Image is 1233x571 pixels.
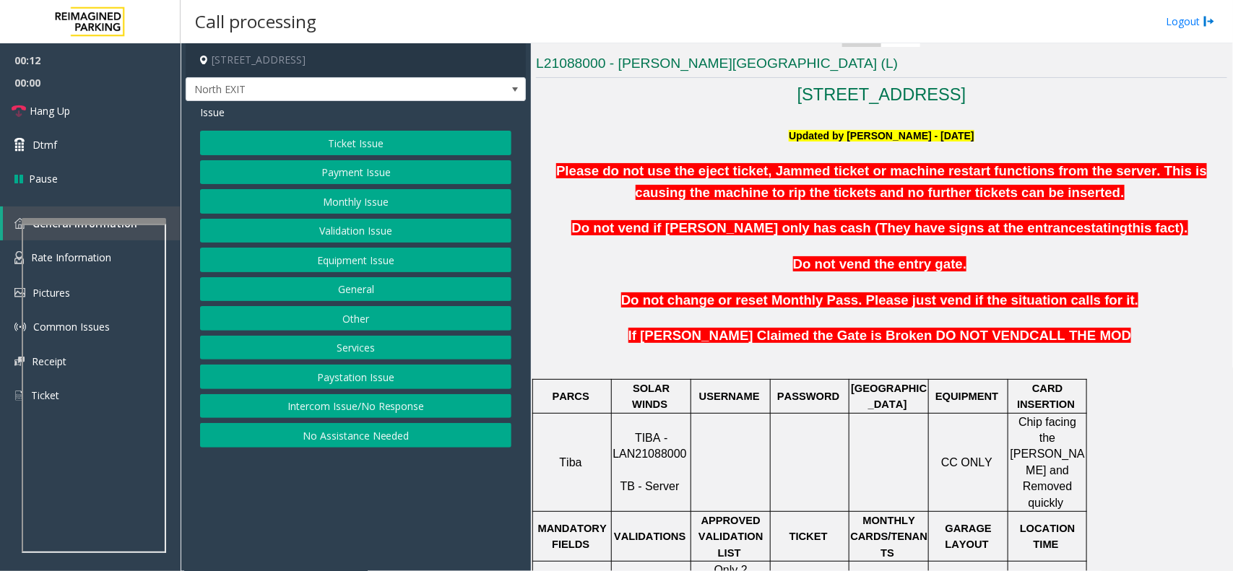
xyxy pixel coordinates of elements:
span: TB - Server [620,480,680,492]
button: Other [200,306,511,331]
span: SOLAR WINDS [632,383,670,410]
img: 'icon' [14,357,25,366]
span: Chip facing the [PERSON_NAME] and Removed quickly [1011,416,1085,509]
span: Do not change or reset Monthly Pass. Please just vend if the situation calls for it. [621,292,1138,308]
span: Do not vend the entry gate. [793,256,966,271]
span: USERNAME [699,391,760,402]
button: Ticket Issue [200,131,511,155]
a: Logout [1166,14,1215,29]
button: General [200,277,511,302]
span: Do not vend if [PERSON_NAME] only has cash (They have signs at the entrance [571,220,1083,235]
span: LOCATION TIME [1020,523,1076,550]
a: General Information [3,206,181,240]
img: logout [1203,14,1215,29]
h3: L21088000 - [PERSON_NAME][GEOGRAPHIC_DATA] (L) [536,54,1227,78]
button: No Assistance Needed [200,423,511,448]
span: North EXIT [186,78,457,101]
img: 'icon' [14,321,26,333]
a: [STREET_ADDRESS] [797,85,966,104]
img: 'icon' [14,251,24,264]
span: General Information [33,217,137,230]
h3: Call processing [188,4,324,39]
span: CC ONLY [941,456,992,468]
span: GARAGE LAYOUT [946,523,992,550]
button: Paystation Issue [200,365,511,389]
span: Hang Up [30,103,70,118]
span: Tiba [560,456,582,468]
span: Issue [200,105,225,120]
span: CARD INSERTION [1017,383,1075,410]
span: If [PERSON_NAME] Claimed the Gate is Broken DO NOT VEND [628,328,1030,343]
span: CALL THE MOD [1029,328,1131,343]
span: ). [1180,220,1187,235]
img: 'icon' [14,288,25,297]
button: Payment Issue [200,160,511,185]
span: this fact [1128,220,1180,235]
span: MONTHLY CARDS/TENANTS [850,515,927,559]
span: [GEOGRAPHIC_DATA] [851,383,927,410]
span: EQUIPMENT [935,391,998,402]
img: 'icon' [14,218,25,229]
span: TIBA - LAN21088000 [613,432,686,460]
b: Please do not use the eject ticket, Jammed ticket or machine restart functions from the server. T... [556,163,1207,200]
span: PARCS [553,391,589,402]
span: stating [1084,220,1128,235]
h4: [STREET_ADDRESS] [186,43,526,77]
span: Dtmf [33,137,57,152]
span: PASSWORD [777,391,839,402]
span: VALIDATIONS [614,531,685,542]
span: TICKET [789,531,828,542]
button: Intercom Issue/No Response [200,394,511,419]
button: Equipment Issue [200,248,511,272]
span: Pause [29,171,58,186]
button: Services [200,336,511,360]
span: MANDATORY FIELDS [538,523,607,550]
button: Monthly Issue [200,189,511,214]
font: Updated by [PERSON_NAME] - [DATE] [789,130,974,141]
img: 'icon' [14,389,24,402]
span: APPROVED VALIDATION LIST [698,515,763,559]
button: Validation Issue [200,219,511,243]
